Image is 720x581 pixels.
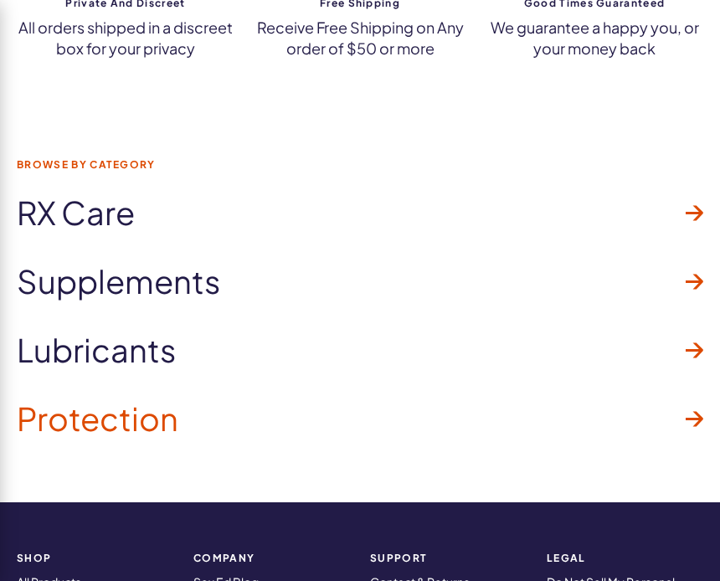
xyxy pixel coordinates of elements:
[486,17,703,59] p: We guarantee a happy you, or your money back
[251,17,469,59] p: Receive Free Shipping on Any order of $50 or more
[547,553,703,563] strong: Legal
[17,178,703,247] a: RX Care
[17,553,173,563] strong: SHOP
[370,553,527,563] strong: Support
[193,553,350,563] strong: COMPANY
[17,247,703,316] a: Supplements
[17,384,703,453] a: Protection
[17,264,220,299] span: Supplements
[17,332,176,368] span: Lubricants
[17,195,135,230] span: RX Care
[17,401,178,436] span: Protection
[17,159,703,170] span: Browse by Category
[17,17,234,59] p: All orders shipped in a discreet box for your privacy
[17,316,703,384] a: Lubricants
